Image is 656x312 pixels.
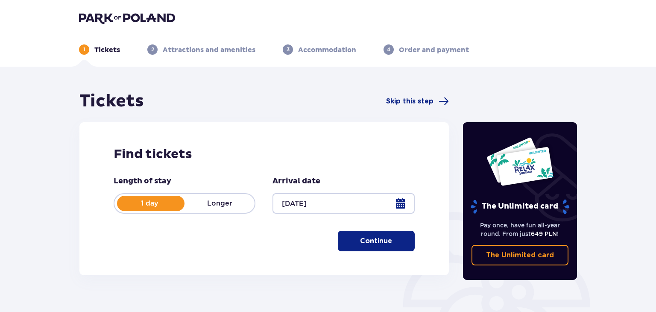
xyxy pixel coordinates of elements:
[386,96,449,106] a: Skip this step
[298,45,356,55] p: Accommodation
[531,230,557,237] span: 649 PLN
[283,44,356,55] div: 3Accommodation
[486,250,554,260] p: The Unlimited card
[471,245,569,265] a: The Unlimited card
[387,46,390,53] p: 4
[114,199,184,208] p: 1 day
[83,46,85,53] p: 1
[79,44,120,55] div: 1Tickets
[114,146,415,162] h2: Find tickets
[486,137,554,186] img: Two entry cards to Suntago with the word 'UNLIMITED RELAX', featuring a white background with tro...
[147,44,255,55] div: 2Attractions and amenities
[470,199,570,214] p: The Unlimited card
[471,221,569,238] p: Pay once, have fun all-year round. From just !
[114,176,171,186] p: Length of stay
[287,46,290,53] p: 3
[94,45,120,55] p: Tickets
[360,236,392,246] p: Continue
[338,231,415,251] button: Continue
[399,45,469,55] p: Order and payment
[79,12,175,24] img: Park of Poland logo
[272,176,320,186] p: Arrival date
[151,46,154,53] p: 2
[386,97,433,106] span: Skip this step
[163,45,255,55] p: Attractions and amenities
[79,91,144,112] h1: Tickets
[184,199,255,208] p: Longer
[384,44,469,55] div: 4Order and payment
